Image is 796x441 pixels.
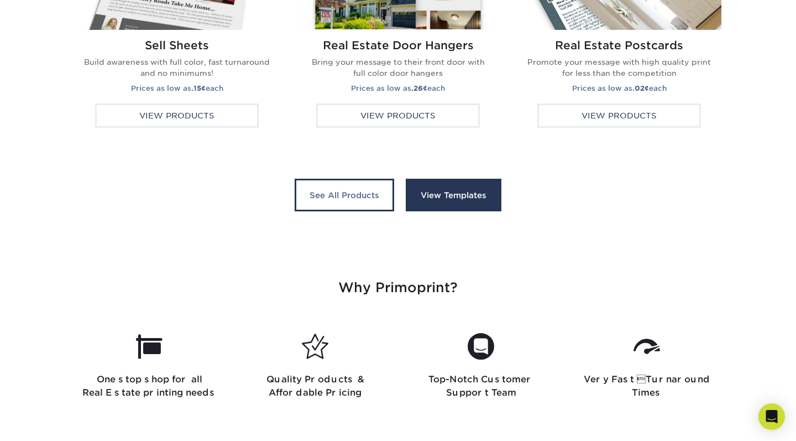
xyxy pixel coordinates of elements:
h2: Why Primoprint? [75,278,721,298]
div: View Products [316,103,480,128]
div: View Products [537,103,701,128]
a: View Templates [406,179,501,212]
p: Bring your message to their front door with full color door hangers [305,56,491,79]
div: View Products [95,103,259,128]
small: Prices as low as each [131,84,223,92]
div: Open Intercom Messenger [758,403,785,430]
strong: .15¢ [191,84,206,92]
p: Build awareness with full color, fast turnaround and no minimums! [83,56,270,79]
strong: .26¢ [411,84,427,92]
div: Quality Products & Affordable Pricing [232,333,398,400]
div: One stop shop for all Real Estate printing needs [66,333,232,400]
strong: .02¢ [632,84,649,92]
h2: Real Estate Postcards [526,39,713,52]
div: Top-Notch Customer Support Team [398,333,564,400]
h2: Real Estate Door Hangers [305,39,491,52]
a: See All Products [295,179,394,212]
div: Very Fast Turnaround Times [564,333,730,400]
h2: Sell Sheets [83,39,270,52]
small: Prices as low as each [572,84,667,92]
small: Prices as low as each [351,84,445,92]
p: Promote your message with high quality print for less than the competition [526,56,713,79]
